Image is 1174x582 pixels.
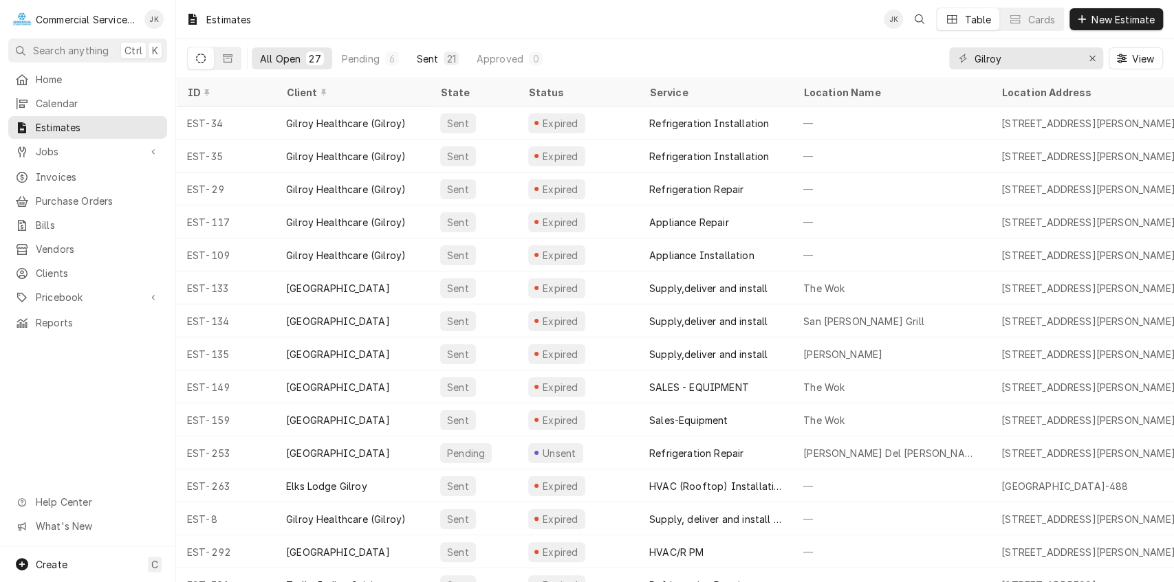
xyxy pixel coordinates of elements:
div: EST-134 [176,304,275,337]
div: Table [964,12,991,27]
div: EST-263 [176,469,275,502]
div: Sent [446,182,470,197]
button: Search anythingCtrlK [8,38,167,63]
div: 0 [532,52,540,66]
div: Pending [342,52,380,66]
button: Erase input [1081,47,1103,69]
div: San [PERSON_NAME] Grill [803,314,924,328]
a: Calendar [8,92,167,115]
span: Home [36,72,160,87]
div: Sent [446,149,470,164]
span: Calendar [36,96,160,111]
span: Invoices [36,170,160,184]
div: Gilroy Healthcare (Gilroy) [286,215,406,230]
a: Go to Jobs [8,140,167,163]
div: Expired [541,512,580,526]
div: EST-292 [176,535,275,568]
div: Sent [446,512,470,526]
div: — [792,238,990,271]
span: Help Center [36,495,159,509]
div: HVAC (Rooftop) Installation [649,479,781,493]
div: C [12,10,32,29]
div: Gilroy Healthcare (Gilroy) [286,512,406,526]
div: EST-34 [176,107,275,139]
div: Expired [541,248,580,262]
div: Gilroy Healthcare (Gilroy) [286,182,406,197]
span: Clients [36,266,160,280]
div: Sent [446,314,470,328]
div: [GEOGRAPHIC_DATA]-488 [1001,479,1128,493]
div: Sales-Equipment [649,413,728,427]
div: HVAC/R PM [649,545,704,559]
div: Expired [541,281,580,295]
div: Expired [541,413,580,427]
div: John Key's Avatar [884,10,903,29]
div: [GEOGRAPHIC_DATA] [286,446,390,460]
div: EST-8 [176,502,275,535]
div: Sent [446,380,470,394]
div: EST-133 [176,271,275,304]
div: EST-35 [176,139,275,172]
div: — [792,502,990,535]
div: The Wok [803,281,845,295]
div: Sent [446,479,470,493]
div: Commercial Service Co. [36,12,137,27]
div: — [792,205,990,238]
span: Bills [36,218,160,232]
div: Sent [417,52,439,66]
a: Bills [8,214,167,236]
div: Pending [446,446,486,460]
div: Expired [541,149,580,164]
div: John Key's Avatar [144,10,164,29]
div: Location Name [803,85,977,100]
div: Sent [446,413,470,427]
button: Open search [909,8,931,30]
a: Home [8,68,167,91]
a: Invoices [8,166,167,188]
div: Expired [541,116,580,131]
div: — [792,139,990,172]
div: Sent [446,281,470,295]
div: Commercial Service Co.'s Avatar [12,10,32,29]
div: EST-109 [176,238,275,271]
span: Purchase Orders [36,194,160,208]
a: Purchase Orders [8,190,167,212]
div: Sent [446,545,470,559]
div: Appliance Repair [649,215,729,230]
div: The Wok [803,413,845,427]
span: Pricebook [36,290,140,304]
div: [GEOGRAPHIC_DATA] [286,413,390,427]
div: [GEOGRAPHIC_DATA] [286,545,390,559]
div: EST-149 [176,370,275,403]
div: Status [528,85,624,100]
div: JK [144,10,164,29]
div: Gilroy Healthcare (Gilroy) [286,149,406,164]
span: Search anything [33,43,109,58]
input: Keyword search [974,47,1077,69]
div: Cards [1028,12,1055,27]
div: Refrigeration Installation [649,149,769,164]
div: — [792,469,990,502]
a: Go to Help Center [8,491,167,513]
button: New Estimate [1069,8,1163,30]
div: Sent [446,347,470,361]
span: K [152,43,158,58]
span: C [151,557,158,572]
div: Sent [446,116,470,131]
div: Supply,deliver and install [649,281,768,295]
div: Refrigeration Repair [649,182,743,197]
div: Expired [541,380,580,394]
div: SALES - EQUIPMENT [649,380,749,394]
div: Sent [446,248,470,262]
div: ID [187,85,261,100]
div: EST-253 [176,436,275,469]
div: Expired [541,479,580,493]
div: Supply,deliver and install [649,347,768,361]
div: State [440,85,506,100]
div: EST-159 [176,403,275,436]
div: Expired [541,347,580,361]
a: Estimates [8,116,167,139]
span: Jobs [36,144,140,159]
div: Expired [541,215,580,230]
div: EST-29 [176,172,275,205]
